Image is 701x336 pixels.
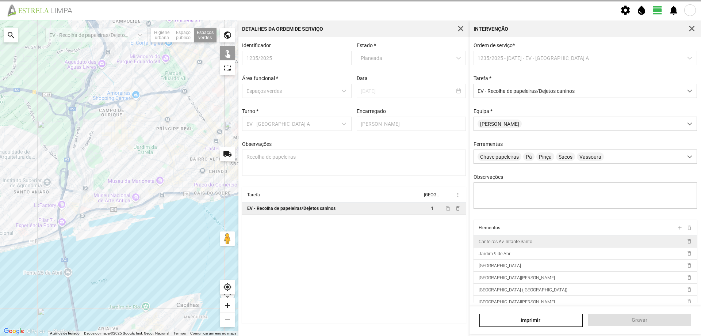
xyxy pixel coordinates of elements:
span: delete_outline [686,263,692,268]
div: search [4,28,18,42]
span: settings [620,5,631,16]
span: delete_outline [686,287,692,292]
span: delete_outline [686,238,692,244]
div: [GEOGRAPHIC_DATA] [424,192,439,197]
label: Estado * [357,42,376,48]
span: content_copy [445,206,450,211]
span: delete_outline [686,250,692,256]
div: Espaço público [173,28,194,42]
span: EV - Recolha de papeleiras/Dejetos caninos [474,84,683,98]
button: content_copy [445,205,451,211]
img: file [5,4,80,17]
label: Data [357,75,368,81]
span: Dados do mapa ©2025 Google, Inst. Geogr. Nacional [84,331,169,335]
label: Identificador [242,42,271,48]
a: Termos (abre num novo separador) [173,331,186,335]
span: more_vert [455,192,461,198]
button: Gravar [588,314,691,326]
div: dropdown trigger [683,84,697,98]
div: add [220,298,235,313]
div: Tarefa [247,192,260,197]
span: [GEOGRAPHIC_DATA] ([GEOGRAPHIC_DATA]) [479,287,567,292]
a: Abrir esta área no Google Maps (abre uma nova janela) [2,326,26,336]
div: my_location [220,280,235,294]
span: Jardim 9 de Abril [479,251,513,256]
div: public [220,28,235,42]
div: Detalhes da Ordem de Serviço [242,26,323,31]
span: Ordem de serviço [474,42,515,48]
label: Área funcional * [242,75,278,81]
div: Elementos [479,225,500,230]
span: Sacos [556,152,575,161]
span: view_day [652,5,663,16]
label: Ferramentas [474,141,503,147]
span: delete_outline [686,299,692,305]
span: notifications [668,5,679,16]
label: Turno * [242,108,258,114]
a: Imprimir [479,314,583,327]
span: delete_outline [455,205,461,211]
span: Pá [523,152,535,161]
div: remove [220,313,235,327]
span: 1 [431,206,433,211]
button: Arraste o Pegman para o mapa para abrir o Street View [220,231,235,246]
span: delete_outline [686,275,692,280]
label: Observações [242,141,272,147]
label: Observações [474,174,503,180]
div: Higiene urbana [151,28,173,42]
span: [PERSON_NAME] [478,120,522,128]
label: Encarregado [357,108,386,114]
div: Espaços verdes [194,28,217,42]
label: Tarefa * [474,75,491,81]
span: Pinça [536,152,554,161]
a: Comunicar um erro no mapa [190,331,236,335]
span: Vassoura [577,152,604,161]
span: [GEOGRAPHIC_DATA] [479,263,521,268]
span: [GEOGRAPHIC_DATA][PERSON_NAME] [479,275,555,280]
span: Gravar [592,317,687,323]
div: local_shipping [220,147,235,161]
div: highlight_alt [220,61,235,75]
img: Google [2,326,26,336]
span: water_drop [636,5,647,16]
div: EV - Recolha de papeleiras/Dejetos caninos [247,206,336,211]
span: delete_outline [686,225,692,231]
label: Equipa * [474,108,493,114]
div: Intervenção [474,26,508,31]
div: touch_app [220,46,235,61]
span: Canteiros Av. Infante Santo [479,239,532,244]
span: [GEOGRAPHIC_DATA][PERSON_NAME] [479,299,555,305]
span: Chave papeleiras [478,152,521,161]
span: add [677,225,682,231]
